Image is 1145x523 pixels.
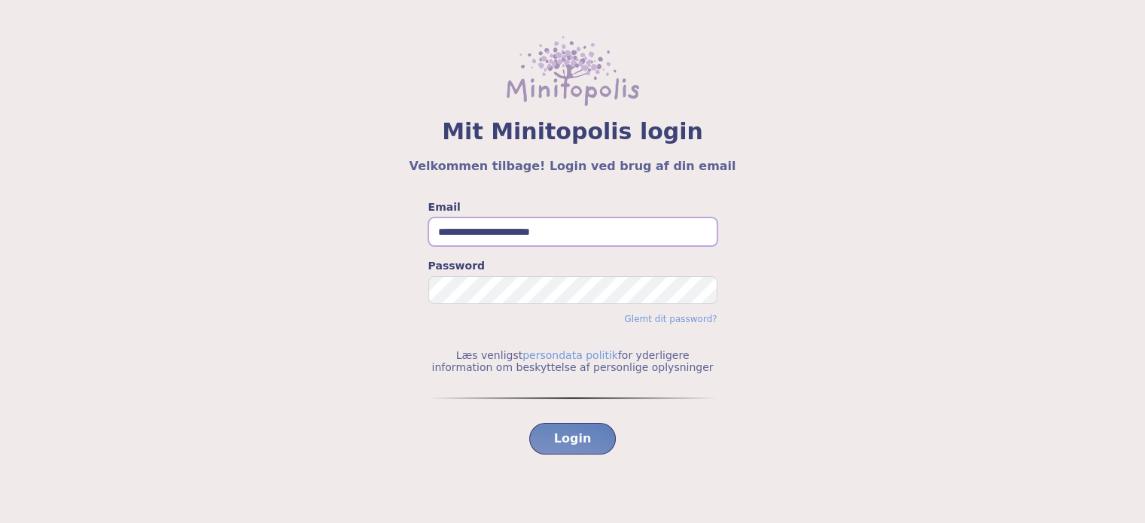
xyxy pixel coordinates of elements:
[36,118,1109,145] span: Mit Minitopolis login
[428,199,717,214] label: Email
[624,314,717,324] a: Glemt dit password?
[36,157,1109,175] h5: Velkommen tilbage! Login ved brug af din email
[529,423,617,455] button: Login
[428,349,717,373] p: Læs venligst for yderligere information om beskyttelse af personlige oplysninger
[428,258,717,273] label: Password
[554,430,592,448] span: Login
[522,349,618,361] a: persondata politik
